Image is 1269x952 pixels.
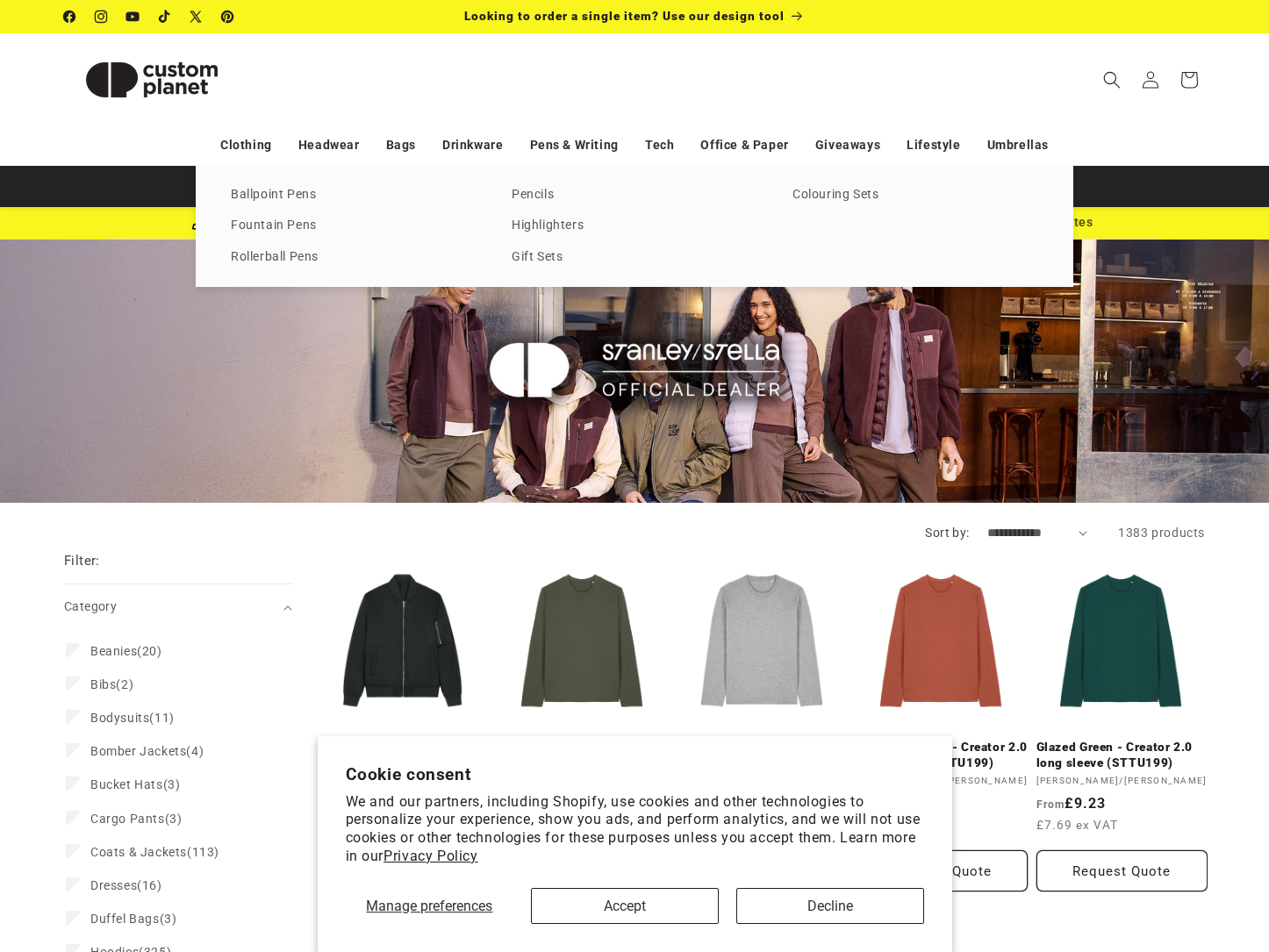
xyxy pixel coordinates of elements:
a: Fountain Pens [231,214,477,238]
span: (4) [90,743,204,759]
a: Umbrellas [987,130,1049,161]
button: Accept [531,888,719,924]
a: Privacy Policy [384,848,477,864]
a: Tech [645,130,674,161]
span: (20) [90,643,162,659]
a: Custom Planet [58,33,247,125]
span: Cargo Pants [90,812,165,826]
span: Bibs [90,677,116,691]
span: (3) [90,777,180,792]
span: (16) [90,877,162,893]
a: Office & Paper [700,130,788,161]
a: Pencils [512,183,757,207]
button: Decline [736,888,924,924]
a: Ballpoint Pens [231,183,477,207]
summary: Search [1093,61,1131,99]
span: Dresses [90,878,137,892]
a: Giveaways [815,130,880,161]
span: Bomber Jackets [90,744,186,758]
iframe: Chat Widget [976,762,1269,952]
span: Coats & Jackets [90,845,187,859]
img: Custom Planet [64,40,240,119]
a: Glazed Green - Creator 2.0 long sleeve (STTU199) [1036,740,1208,770]
span: (113) [90,844,219,860]
a: Headwear [298,130,360,161]
a: Lifestyle [907,130,960,161]
span: Looking to order a single item? Use our design tool [464,9,785,23]
span: 1383 products [1118,526,1205,540]
a: Highlighters [512,214,757,238]
a: Gift Sets [512,246,757,269]
span: Bucket Hats [90,777,163,791]
span: Duffel Bags [90,912,160,926]
span: (2) [90,676,133,692]
span: (3) [90,911,176,927]
button: Manage preferences [346,888,514,924]
span: (3) [90,811,182,827]
h2: Filter: [64,551,100,571]
a: Clothing [220,130,272,161]
summary: Category (0 selected) [64,584,292,629]
a: Rollerball Pens [231,246,477,269]
p: We and our partners, including Shopify, use cookies and other technologies to personalize your ex... [346,793,924,866]
a: Colouring Sets [792,183,1038,207]
span: Beanies [90,644,137,658]
span: Manage preferences [366,898,492,914]
span: Bodysuits [90,711,149,725]
a: Bags [386,130,416,161]
a: Pens & Writing [530,130,619,161]
h2: Cookie consent [346,764,924,784]
a: Drinkware [442,130,503,161]
span: Category [64,599,117,613]
span: (11) [90,710,175,726]
label: Sort by: [925,526,969,540]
